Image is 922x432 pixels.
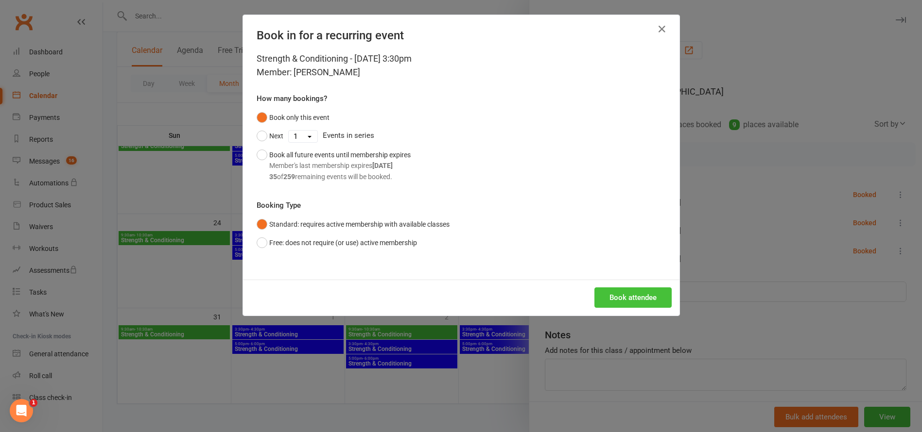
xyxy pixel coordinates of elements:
button: Book all future events until membership expiresMember's last membership expires[DATE]35of259remai... [257,146,411,186]
label: How many bookings? [257,93,327,104]
label: Booking Type [257,199,301,211]
button: Book only this event [257,108,330,127]
button: Book attendee [594,287,672,308]
div: Strength & Conditioning - [DATE] 3:30pm Member: [PERSON_NAME] [257,52,666,79]
div: of remaining events will be booked. [269,171,411,182]
button: Close [654,21,670,37]
div: Events in series [257,127,666,145]
strong: 35 [269,173,277,181]
iframe: Intercom live chat [10,399,33,422]
span: 1 [30,399,37,407]
strong: 259 [283,173,295,181]
div: Member's last membership expires [269,160,411,171]
h4: Book in for a recurring event [257,29,666,42]
button: Next [257,127,283,145]
strong: [DATE] [372,162,393,169]
button: Standard: requires active membership with available classes [257,215,450,233]
button: Free: does not require (or use) active membership [257,233,417,252]
div: Book all future events until membership expires [269,150,411,182]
